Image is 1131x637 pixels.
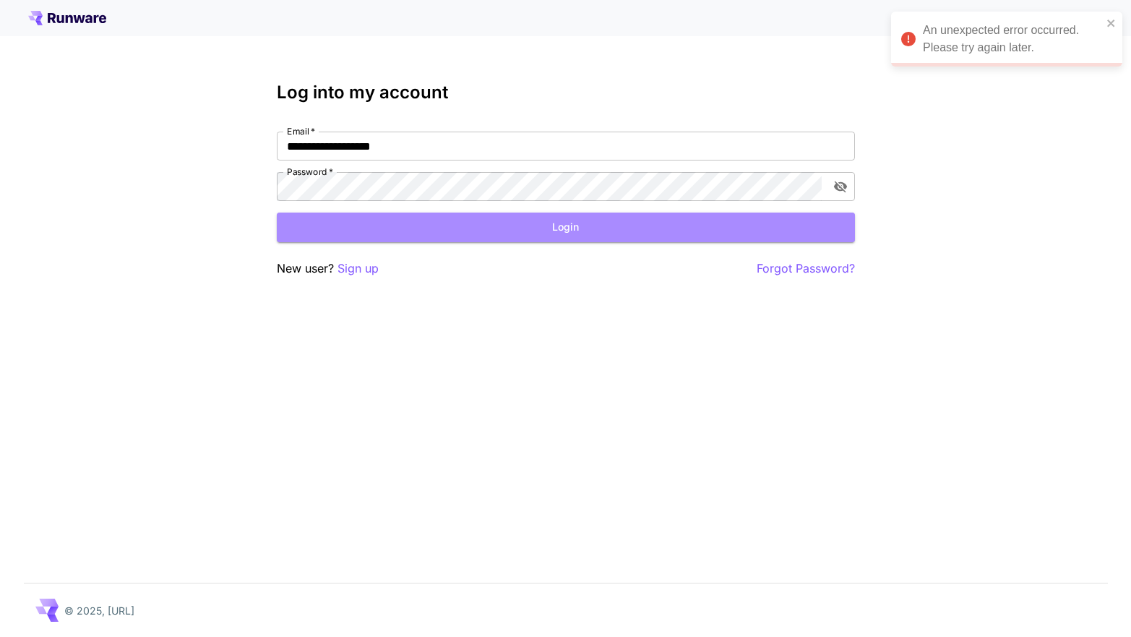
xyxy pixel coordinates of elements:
label: Password [287,166,333,178]
h3: Log into my account [277,82,855,103]
button: close [1106,17,1117,29]
button: toggle password visibility [827,174,853,200]
label: Email [287,125,315,137]
p: © 2025, [URL] [64,603,134,618]
div: An unexpected error occurred. Please try again later. [923,22,1102,56]
button: Forgot Password? [757,260,855,278]
button: Login [277,213,855,242]
p: New user? [277,260,379,278]
button: Sign up [337,260,379,278]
